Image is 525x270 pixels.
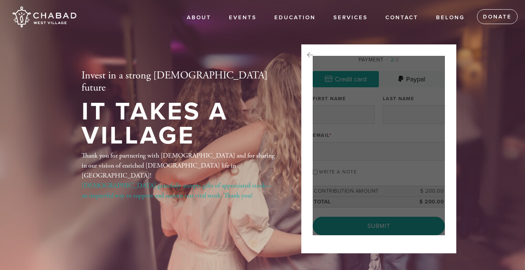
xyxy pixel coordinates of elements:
a: Services [328,11,373,25]
a: Belong [430,11,470,25]
a: EDUCATION [269,11,321,25]
h1: It Takes a Village [82,100,277,148]
a: Donate [477,9,518,24]
h2: Invest in a strong [DEMOGRAPHIC_DATA] future [82,70,277,94]
a: [DEMOGRAPHIC_DATA] gratefully accepts gifts of appreciated stock—an impactful way to support and ... [82,181,272,200]
a: About [181,11,217,25]
img: Chabad%20West%20Village.png [11,4,77,30]
div: Thank you for partnering with [DEMOGRAPHIC_DATA] and for sharing in our vision of enriched [DEMOG... [82,151,277,200]
a: Events [223,11,262,25]
a: Contact [380,11,424,25]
